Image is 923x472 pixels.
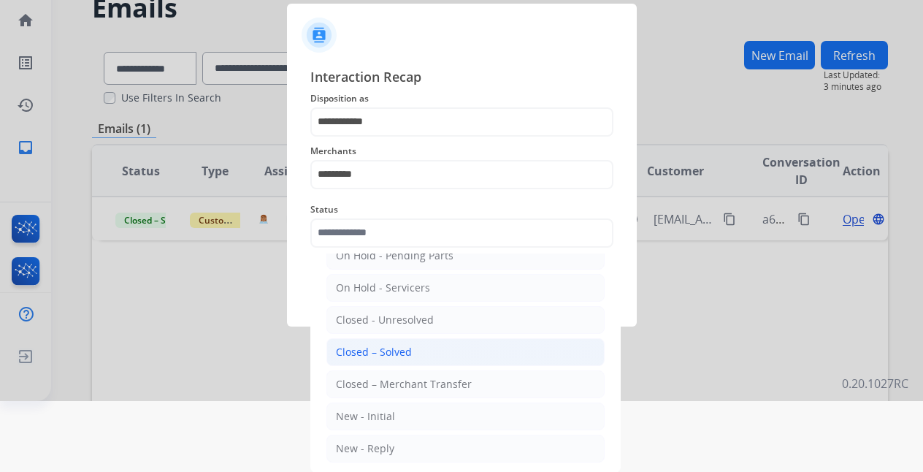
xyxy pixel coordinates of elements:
div: New - Initial [336,409,395,424]
span: Disposition as [310,90,613,107]
p: 0.20.1027RC [842,375,908,392]
div: On Hold - Servicers [336,281,430,295]
div: On Hold - Pending Parts [336,248,453,263]
div: New - Reply [336,441,394,456]
span: Status [310,201,613,218]
span: Merchants [310,142,613,160]
div: Closed – Merchant Transfer [336,377,472,392]
div: Closed – Solved [336,345,412,359]
span: Interaction Recap [310,66,613,90]
div: Closed - Unresolved [336,313,434,327]
img: contactIcon [302,18,337,53]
